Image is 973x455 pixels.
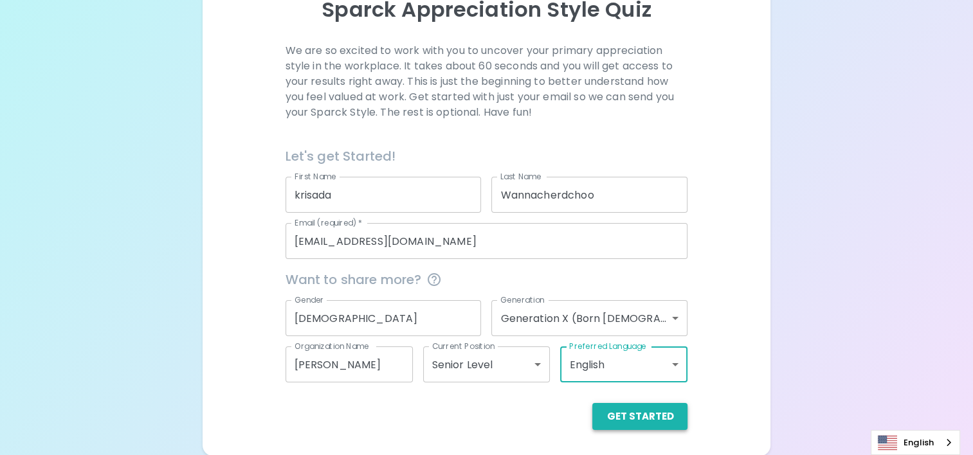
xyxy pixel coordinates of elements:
svg: This information is completely confidential and only used for aggregated appreciation studies at ... [426,272,442,287]
p: We are so excited to work with you to uncover your primary appreciation style in the workplace. I... [286,43,688,120]
aside: Language selected: English [871,430,960,455]
label: First Name [295,171,336,182]
span: Want to share more? [286,269,688,290]
div: Senior Level [423,346,550,382]
label: Generation [500,294,545,305]
label: Organization Name [295,341,369,352]
label: Last Name [500,171,541,182]
label: Preferred Language [569,341,646,352]
button: Get Started [592,403,687,430]
a: English [871,431,959,454]
div: Generation X (Born [DEMOGRAPHIC_DATA] - [DEMOGRAPHIC_DATA]) [491,300,687,336]
div: English [560,346,687,382]
label: Gender [295,294,324,305]
div: Language [871,430,960,455]
h6: Let's get Started! [286,146,688,166]
label: Email (required) [295,217,363,228]
label: Current Position [432,341,495,352]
